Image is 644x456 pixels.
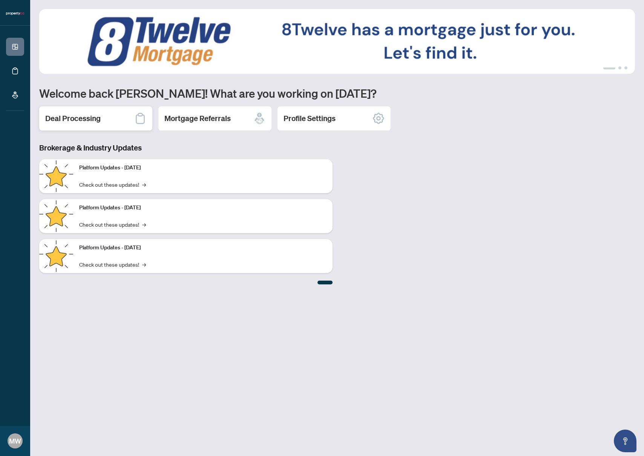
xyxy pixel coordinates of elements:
img: Platform Updates - July 21, 2025 [39,159,73,193]
img: logo [6,11,24,16]
img: Platform Updates - June 23, 2025 [39,239,73,273]
h2: Deal Processing [45,113,101,124]
span: MW [9,436,21,446]
button: 2 [618,66,621,69]
p: Platform Updates - [DATE] [79,244,327,252]
a: Check out these updates!→ [79,260,146,269]
button: 1 [603,66,615,69]
button: Open asap [614,430,636,452]
button: 3 [624,66,627,69]
p: Platform Updates - [DATE] [79,164,327,172]
h2: Profile Settings [284,113,336,124]
h3: Brokerage & Industry Updates [39,143,333,153]
img: Slide 0 [39,9,635,74]
h2: Mortgage Referrals [164,113,231,124]
span: → [142,260,146,269]
p: Platform Updates - [DATE] [79,204,327,212]
a: Check out these updates!→ [79,220,146,229]
img: Platform Updates - July 8, 2025 [39,199,73,233]
span: → [142,220,146,229]
a: Check out these updates!→ [79,180,146,189]
h1: Welcome back [PERSON_NAME]! What are you working on [DATE]? [39,86,635,100]
span: → [142,180,146,189]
